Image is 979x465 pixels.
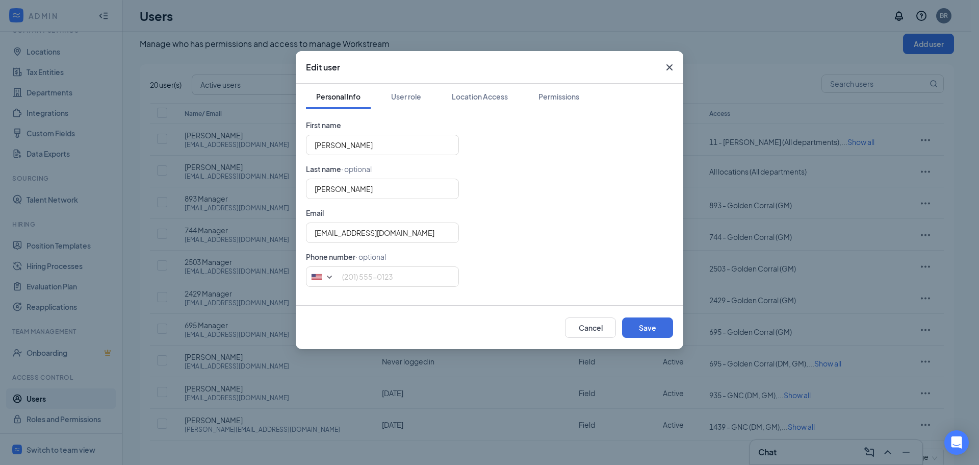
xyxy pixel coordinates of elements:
div: User role [391,91,421,102]
button: Save [622,317,673,338]
button: Close [656,51,683,84]
span: First name [306,120,341,130]
div: Open Intercom Messenger [944,430,969,455]
span: · optional [341,164,372,174]
div: United States: +1 [306,267,340,286]
input: (201) 555-0123 [306,266,459,287]
div: Permissions [538,91,579,102]
span: Last name [306,164,341,174]
button: Cancel [565,317,616,338]
h3: Edit user [306,62,340,73]
svg: Cross [663,61,676,74]
div: Personal Info [316,91,360,102]
span: · optional [355,252,386,261]
span: Email [306,208,324,217]
span: Phone number [306,252,355,261]
div: Location Access [452,91,508,102]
